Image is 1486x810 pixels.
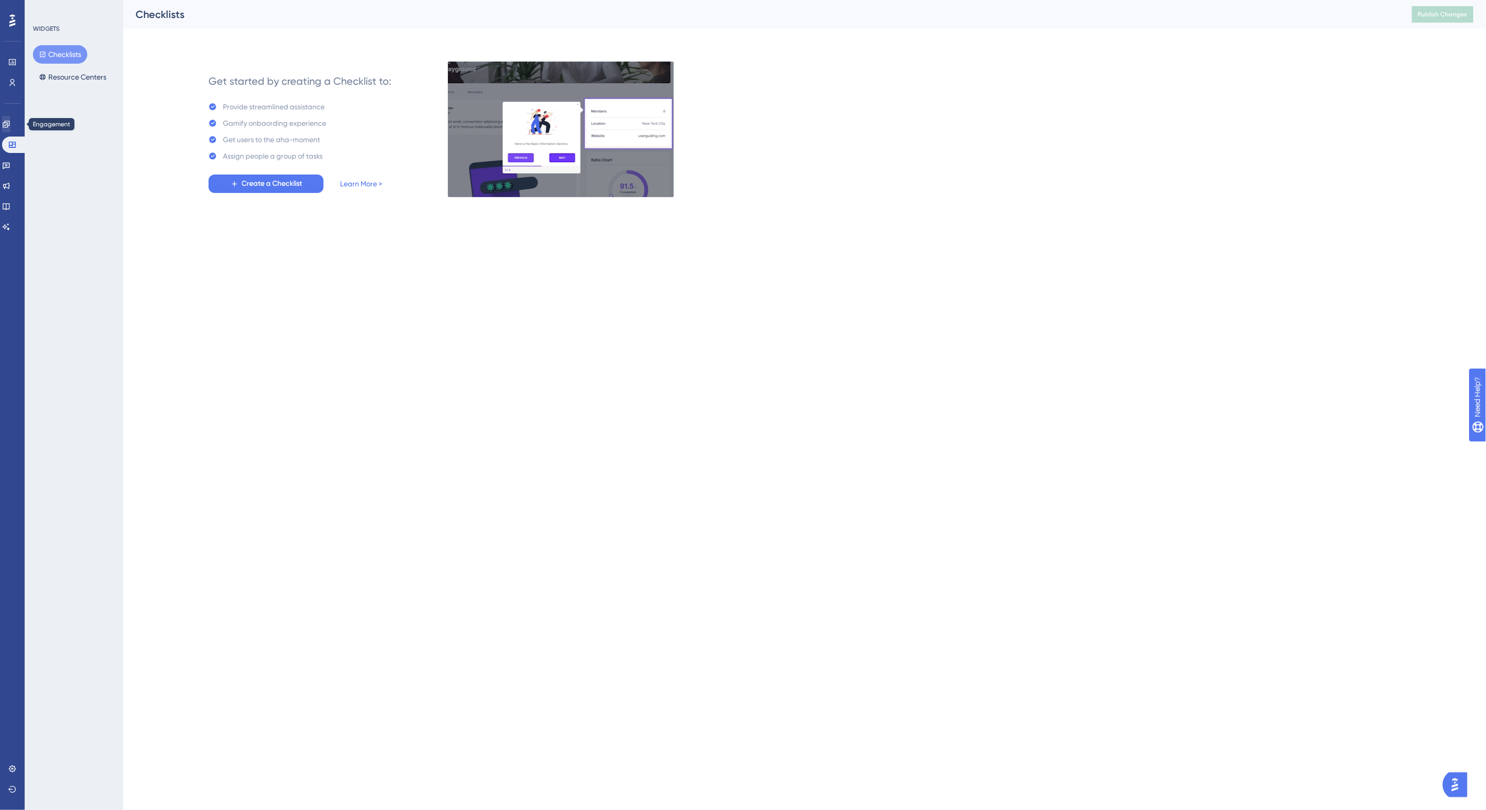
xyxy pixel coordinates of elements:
[447,61,674,198] img: e28e67207451d1beac2d0b01ddd05b56.gif
[242,178,303,190] span: Create a Checklist
[223,117,326,129] div: Gamify onbaording experience
[33,25,60,33] div: WIDGETS
[223,150,323,162] div: Assign people a group of tasks
[223,101,325,113] div: Provide streamlined assistance
[209,175,324,193] button: Create a Checklist
[33,45,87,64] button: Checklists
[1443,769,1474,800] iframe: UserGuiding AI Assistant Launcher
[1412,6,1474,23] button: Publish Changes
[1418,10,1468,18] span: Publish Changes
[136,7,1386,22] div: Checklists
[209,74,391,88] div: Get started by creating a Checklist to:
[340,178,382,190] a: Learn More >
[33,68,112,86] button: Resource Centers
[24,3,64,15] span: Need Help?
[223,133,320,146] div: Get users to the aha-moment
